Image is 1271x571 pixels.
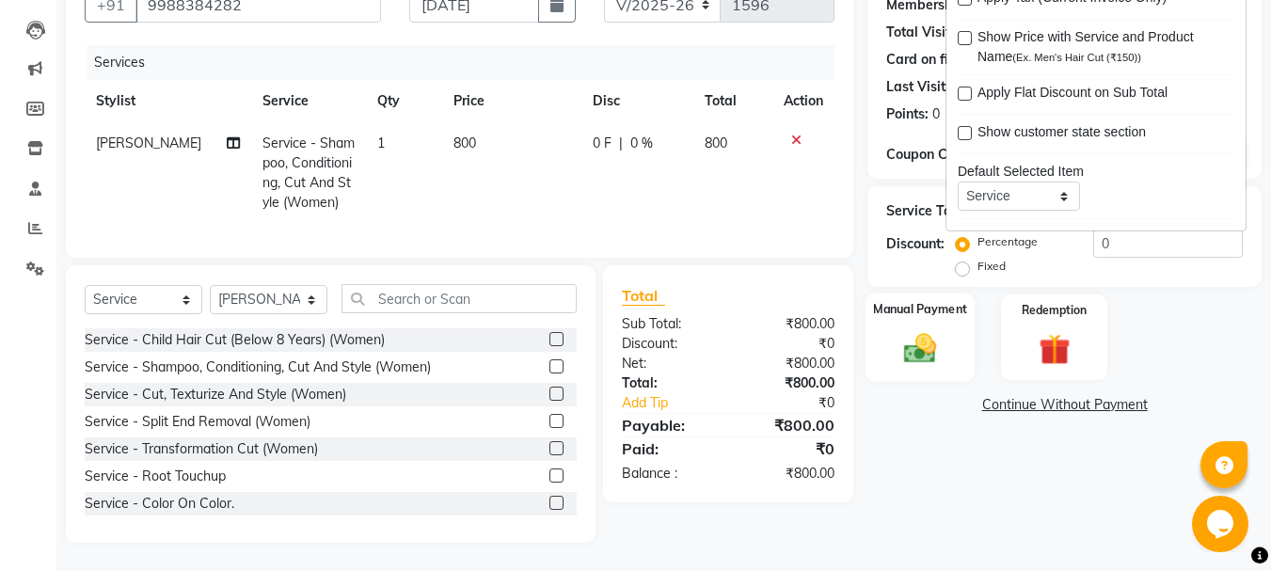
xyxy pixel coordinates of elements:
div: Net: [608,354,728,373]
iframe: chat widget [1192,496,1252,552]
div: Service - Transformation Cut (Women) [85,439,318,459]
span: (Ex. Men's Hair Cut (₹150)) [1012,52,1141,63]
th: Price [442,80,581,122]
th: Stylist [85,80,251,122]
span: 800 [705,135,727,151]
div: Discount: [608,334,728,354]
div: Default Selected Item [958,162,1234,182]
span: Apply Flat Discount on Sub Total [977,83,1168,106]
div: ₹0 [728,334,849,354]
div: ₹0 [749,393,850,413]
div: Balance : [608,464,728,484]
div: Discount: [886,234,945,254]
span: 0 % [630,134,653,153]
th: Qty [366,80,442,122]
span: [PERSON_NAME] [96,135,201,151]
div: ₹800.00 [728,354,849,373]
div: Services [87,45,849,80]
div: Service - Root Touchup [85,467,226,486]
span: 800 [453,135,476,151]
div: Payable: [608,414,728,436]
span: Show Price with Service and Product Name [977,27,1219,67]
th: Total [693,80,773,122]
div: Sub Total: [608,314,728,334]
span: | [619,134,623,153]
img: _gift.svg [1029,330,1080,369]
div: ₹0 [728,437,849,460]
span: Show customer state section [977,122,1146,146]
div: ₹800.00 [728,314,849,334]
img: _cash.svg [894,329,946,367]
div: Paid: [608,437,728,460]
span: Service - Shampoo, Conditioning, Cut And Style (Women) [262,135,355,211]
div: 0 [932,104,940,124]
label: Percentage [977,233,1038,250]
div: Service Total: [886,201,972,221]
div: Total Visits: [886,23,961,42]
div: Service - Shampoo, Conditioning, Cut And Style (Women) [85,357,431,377]
label: Manual Payment [873,300,967,318]
span: 1 [377,135,385,151]
div: Points: [886,104,929,124]
span: 0 F [593,134,612,153]
th: Action [772,80,834,122]
div: Total: [608,373,728,393]
div: Last Visit: [886,77,949,97]
div: Coupon Code [886,145,1005,165]
div: ₹800.00 [728,414,849,436]
label: Fixed [977,258,1006,275]
div: Service - Split End Removal (Women) [85,412,310,432]
span: Total [622,286,665,306]
div: Service - Child Hair Cut (Below 8 Years) (Women) [85,330,385,350]
th: Service [251,80,366,122]
th: Disc [581,80,693,122]
a: Add Tip [608,393,748,413]
input: Search or Scan [342,284,577,313]
div: ₹800.00 [728,464,849,484]
div: Card on file: [886,50,963,70]
a: Continue Without Payment [871,395,1258,415]
div: Service - Color On Color. [85,494,234,514]
div: Service - Cut, Texturize And Style (Women) [85,385,346,404]
label: Redemption [1022,302,1087,319]
div: ₹800.00 [728,373,849,393]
